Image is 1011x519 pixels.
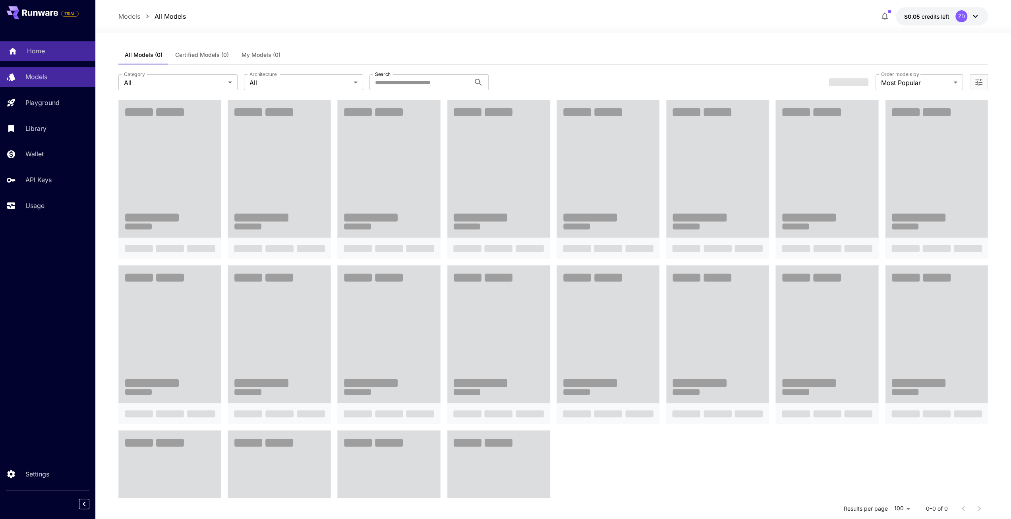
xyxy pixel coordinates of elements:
[62,11,78,17] span: TRIAL
[904,12,949,21] div: $0.05
[25,98,60,107] p: Playground
[926,505,947,513] p: 0–0 of 0
[974,78,984,87] button: Open more filters
[843,505,887,513] p: Results per page
[891,503,913,514] div: 100
[155,12,186,21] a: All Models
[85,497,95,511] div: Collapse sidebar
[881,78,950,87] span: Most Popular
[25,201,44,210] p: Usage
[25,124,46,133] p: Library
[124,71,145,78] label: Category
[896,7,988,25] button: $0.05ZD
[25,72,47,82] p: Models
[242,51,280,58] span: My Models (0)
[125,51,162,58] span: All Models (0)
[25,469,49,479] p: Settings
[955,10,967,22] div: ZD
[375,71,390,78] label: Search
[27,46,45,56] p: Home
[118,12,186,21] nav: breadcrumb
[881,71,919,78] label: Order models by
[175,51,229,58] span: Certified Models (0)
[904,13,921,20] span: $0.05
[249,71,276,78] label: Architecture
[61,9,79,18] span: Add your payment card to enable full platform functionality.
[25,175,52,185] p: API Keys
[921,13,949,20] span: credits left
[124,78,225,87] span: All
[249,78,350,87] span: All
[79,499,89,509] button: Collapse sidebar
[25,149,44,159] p: Wallet
[118,12,140,21] a: Models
